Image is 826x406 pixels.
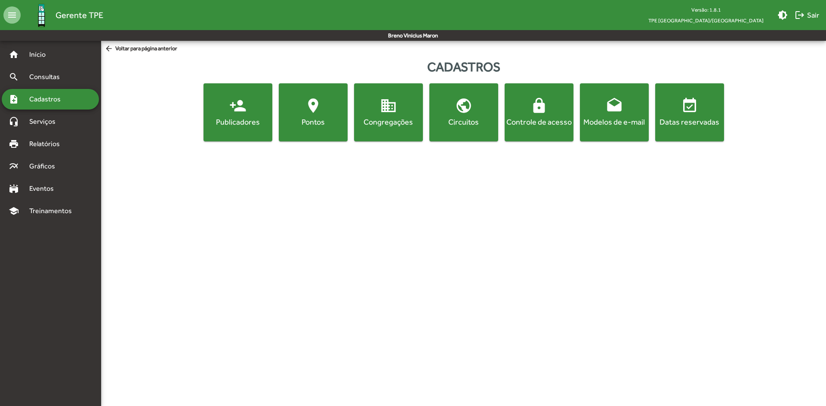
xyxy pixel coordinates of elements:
[24,94,72,104] span: Cadastros
[24,72,71,82] span: Consultas
[655,83,724,141] button: Datas reservadas
[429,83,498,141] button: Circuitos
[9,116,19,127] mat-icon: headset_mic
[356,116,421,127] div: Congregações
[455,97,472,114] mat-icon: public
[3,6,21,24] mat-icon: menu
[530,97,548,114] mat-icon: lock
[380,97,397,114] mat-icon: domain
[9,49,19,60] mat-icon: home
[795,7,819,23] span: Sair
[431,116,496,127] div: Circuitos
[606,97,623,114] mat-icon: drafts
[777,10,788,20] mat-icon: brightness_medium
[506,116,572,127] div: Controle de acesso
[55,8,103,22] span: Gerente TPE
[354,83,423,141] button: Congregações
[505,83,573,141] button: Controle de acesso
[280,116,346,127] div: Pontos
[9,94,19,104] mat-icon: note_add
[101,57,826,76] div: Cadastros
[24,116,67,127] span: Serviços
[24,139,71,149] span: Relatórios
[795,10,805,20] mat-icon: logout
[791,7,823,23] button: Sair
[21,1,103,29] a: Gerente TPE
[28,1,55,29] img: Logo
[24,49,58,60] span: Início
[279,83,348,141] button: Pontos
[582,116,647,127] div: Modelos de e-mail
[641,4,771,15] div: Versão: 1.8.1
[305,97,322,114] mat-icon: location_on
[681,97,698,114] mat-icon: event_available
[203,83,272,141] button: Publicadores
[229,97,247,114] mat-icon: person_add
[105,44,115,54] mat-icon: arrow_back
[105,44,177,54] span: Voltar para página anterior
[9,139,19,149] mat-icon: print
[205,116,271,127] div: Publicadores
[657,116,722,127] div: Datas reservadas
[641,15,771,26] span: TPE [GEOGRAPHIC_DATA]/[GEOGRAPHIC_DATA]
[580,83,649,141] button: Modelos de e-mail
[9,72,19,82] mat-icon: search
